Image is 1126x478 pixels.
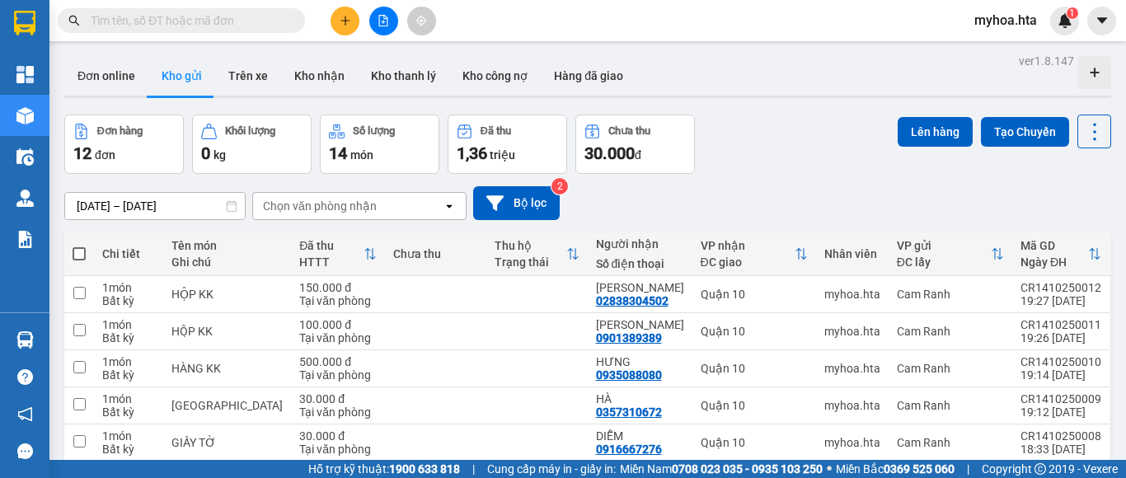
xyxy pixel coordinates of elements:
[102,368,155,382] div: Bất kỳ
[1087,7,1116,35] button: caret-down
[201,143,210,163] span: 0
[1020,331,1101,344] div: 19:26 [DATE]
[448,115,567,174] button: Đã thu1,36 triệu
[824,247,880,260] div: Nhân viên
[1020,429,1101,443] div: CR1410250008
[824,436,880,449] div: myhoa.hta
[1058,13,1072,28] img: icon-new-feature
[596,257,684,270] div: Số điện thoại
[192,115,312,174] button: Khối lượng0kg
[102,443,155,456] div: Bất kỳ
[1035,463,1046,475] span: copyright
[596,294,669,307] div: 02838304502
[701,239,795,252] div: VP nhận
[1020,368,1101,382] div: 19:14 [DATE]
[171,436,283,449] div: GIẤY TỜ
[1020,294,1101,307] div: 19:27 [DATE]
[350,148,373,162] span: món
[1067,7,1078,19] sup: 1
[299,239,364,252] div: Đã thu
[353,125,395,137] div: Số lượng
[102,392,155,405] div: 1 món
[608,125,650,137] div: Chưa thu
[596,331,662,344] div: 0901389389
[17,443,33,459] span: message
[299,429,377,443] div: 30.000 đ
[672,462,823,476] strong: 0708 023 035 - 0935 103 250
[16,231,34,248] img: solution-icon
[171,288,283,301] div: HỘP KK
[16,331,34,349] img: warehouse-icon
[17,369,33,385] span: question-circle
[897,399,1004,412] div: Cam Ranh
[486,232,588,276] th: Toggle SortBy
[65,193,245,219] input: Select a date range.
[102,318,155,331] div: 1 món
[299,331,377,344] div: Tại văn phòng
[171,325,283,338] div: HỘP KK
[102,429,155,443] div: 1 món
[225,125,275,137] div: Khối lượng
[701,255,795,269] div: ĐC giao
[443,199,456,213] svg: open
[961,10,1050,30] span: myhoa.hta
[897,362,1004,375] div: Cam Ranh
[495,239,566,252] div: Thu hộ
[1020,405,1101,419] div: 19:12 [DATE]
[596,405,662,419] div: 0357310672
[171,399,283,412] div: TX
[898,117,973,147] button: Lên hàng
[897,436,1004,449] div: Cam Ranh
[17,406,33,422] span: notification
[897,239,991,252] div: VP gửi
[68,15,80,26] span: search
[472,460,475,478] span: |
[1069,7,1075,19] span: 1
[16,66,34,83] img: dashboard-icon
[490,148,515,162] span: triệu
[263,198,377,214] div: Chọn văn phòng nhận
[16,148,34,166] img: warehouse-icon
[369,7,398,35] button: file-add
[393,247,478,260] div: Chưa thu
[596,429,684,443] div: DIỄM
[596,392,684,405] div: HÀ
[1095,13,1110,28] span: caret-down
[340,15,351,26] span: plus
[64,56,148,96] button: Đơn online
[299,294,377,307] div: Tại văn phòng
[1020,355,1101,368] div: CR1410250010
[407,7,436,35] button: aim
[1020,255,1088,269] div: Ngày ĐH
[148,56,215,96] button: Kho gửi
[457,143,487,163] span: 1,36
[701,362,808,375] div: Quận 10
[1019,52,1074,70] div: ver 1.8.147
[1020,281,1101,294] div: CR1410250012
[981,117,1069,147] button: Tạo Chuyến
[102,355,155,368] div: 1 món
[291,232,385,276] th: Toggle SortBy
[541,56,636,96] button: Hàng đã giao
[102,405,155,419] div: Bất kỳ
[299,368,377,382] div: Tại văn phòng
[596,355,684,368] div: HƯNG
[97,125,143,137] div: Đơn hàng
[701,288,808,301] div: Quận 10
[299,405,377,419] div: Tại văn phòng
[827,466,832,472] span: ⚪️
[884,462,955,476] strong: 0369 525 060
[701,399,808,412] div: Quận 10
[487,460,616,478] span: Cung cấp máy in - giấy in:
[16,107,34,124] img: warehouse-icon
[1020,318,1101,331] div: CR1410250011
[73,143,91,163] span: 12
[299,318,377,331] div: 100.000 đ
[329,143,347,163] span: 14
[596,368,662,382] div: 0935088080
[102,331,155,344] div: Bất kỳ
[596,237,684,251] div: Người nhận
[701,325,808,338] div: Quận 10
[308,460,460,478] span: Hỗ trợ kỹ thuật:
[1078,56,1111,89] div: Tạo kho hàng mới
